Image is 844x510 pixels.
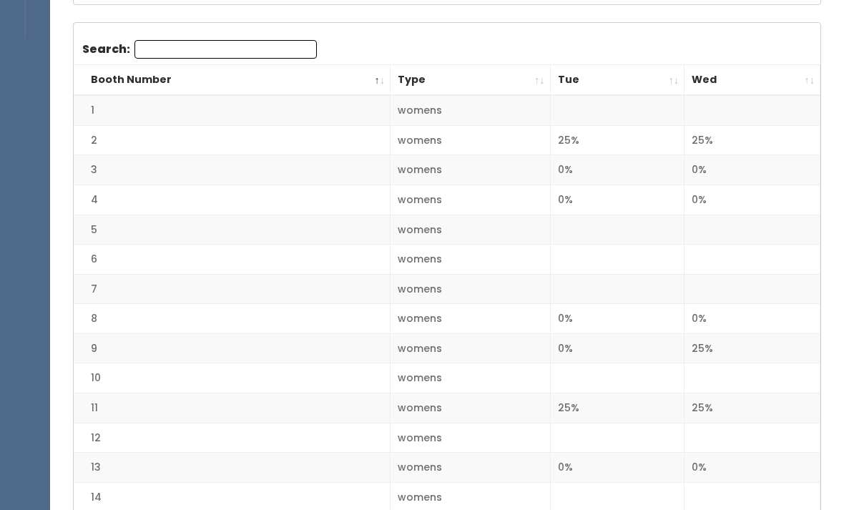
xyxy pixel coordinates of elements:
[550,333,684,363] td: 0%
[684,125,820,155] td: 25%
[550,304,684,334] td: 0%
[74,95,391,125] td: 1
[391,215,551,245] td: womens
[550,393,684,423] td: 25%
[74,423,391,453] td: 12
[550,125,684,155] td: 25%
[391,363,551,393] td: womens
[74,304,391,334] td: 8
[391,274,551,304] td: womens
[74,215,391,245] td: 5
[550,155,684,185] td: 0%
[74,363,391,393] td: 10
[684,155,820,185] td: 0%
[134,40,317,59] input: Search:
[74,393,391,423] td: 11
[684,65,820,96] th: Wed: activate to sort column ascending
[684,453,820,483] td: 0%
[391,125,551,155] td: womens
[74,274,391,304] td: 7
[391,304,551,334] td: womens
[391,423,551,453] td: womens
[391,333,551,363] td: womens
[550,65,684,96] th: Tue: activate to sort column ascending
[391,65,551,96] th: Type: activate to sort column ascending
[74,453,391,483] td: 13
[684,185,820,215] td: 0%
[74,125,391,155] td: 2
[391,155,551,185] td: womens
[391,185,551,215] td: womens
[550,453,684,483] td: 0%
[74,333,391,363] td: 9
[684,333,820,363] td: 25%
[684,304,820,334] td: 0%
[391,453,551,483] td: womens
[391,393,551,423] td: womens
[550,185,684,215] td: 0%
[74,65,391,96] th: Booth Number: activate to sort column descending
[391,245,551,275] td: womens
[74,245,391,275] td: 6
[74,185,391,215] td: 4
[74,155,391,185] td: 3
[391,95,551,125] td: womens
[82,40,317,59] label: Search:
[684,393,820,423] td: 25%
